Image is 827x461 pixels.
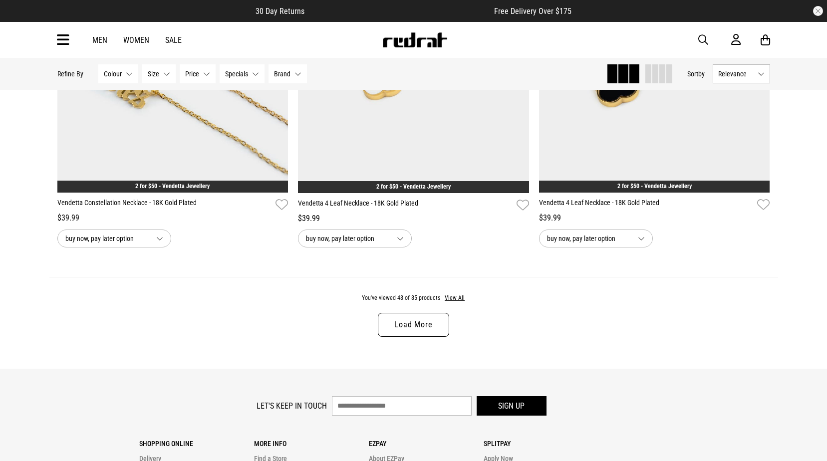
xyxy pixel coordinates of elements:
button: Relevance [713,64,770,83]
p: Refine By [57,70,83,78]
button: Price [180,64,216,83]
span: Price [185,70,199,78]
span: buy now, pay later option [547,232,630,244]
a: Vendetta 4 Leaf Necklace - 18K Gold Plated [539,198,754,212]
a: Vendetta Constellation Necklace - 18K Gold Plated [57,198,272,212]
span: You've viewed 48 of 85 products [362,294,440,301]
span: 30 Day Returns [256,6,304,16]
label: Let's keep in touch [257,401,327,411]
span: by [698,70,705,78]
p: Ezpay [369,440,484,448]
span: Colour [104,70,122,78]
a: 2 for $50 - Vendetta Jewellery [376,183,451,190]
button: buy now, pay later option [57,230,171,247]
a: 2 for $50 - Vendetta Jewellery [617,183,692,190]
a: Women [123,35,149,45]
span: buy now, pay later option [306,232,389,244]
button: Specials [220,64,265,83]
div: $39.99 [539,212,770,224]
p: Shopping Online [139,440,254,448]
a: Sale [165,35,182,45]
button: Open LiveChat chat widget [8,4,38,34]
button: Size [142,64,176,83]
button: Colour [98,64,138,83]
button: buy now, pay later option [298,230,412,247]
p: More Info [254,440,369,448]
span: Specials [225,70,248,78]
span: Size [148,70,159,78]
button: buy now, pay later option [539,230,653,247]
iframe: Customer reviews powered by Trustpilot [324,6,474,16]
a: 2 for $50 - Vendetta Jewellery [135,183,210,190]
button: Sign up [477,396,547,416]
a: Vendetta 4 Leaf Necklace - 18K Gold Plated [298,198,513,213]
button: Sortby [687,68,705,80]
span: buy now, pay later option [65,232,148,244]
div: $39.99 [57,212,288,224]
button: Brand [269,64,307,83]
div: $39.99 [298,213,529,225]
span: Brand [274,70,290,78]
span: Free Delivery Over $175 [494,6,571,16]
a: Load More [378,313,449,337]
p: Splitpay [484,440,598,448]
span: Relevance [718,70,754,78]
button: View All [444,294,465,303]
a: Men [92,35,107,45]
img: Redrat logo [382,32,448,47]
